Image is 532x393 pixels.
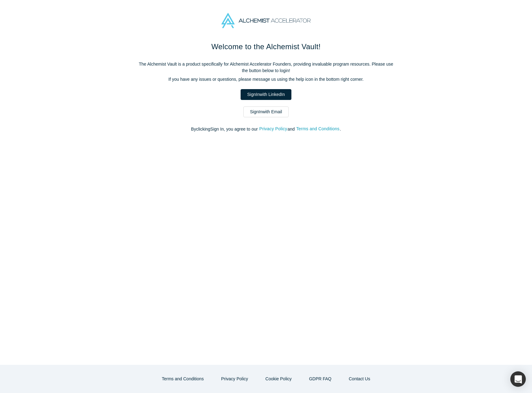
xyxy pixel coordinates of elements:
[342,374,377,384] button: Contact Us
[155,374,210,384] button: Terms and Conditions
[259,125,287,132] button: Privacy Policy
[221,13,311,28] img: Alchemist Accelerator Logo
[243,106,289,117] a: SignInwith Email
[215,374,255,384] button: Privacy Policy
[296,125,340,132] button: Terms and Conditions
[241,89,291,100] a: SignInwith LinkedIn
[303,374,338,384] a: GDPR FAQ
[136,41,396,52] h1: Welcome to the Alchemist Vault!
[136,126,396,132] p: By clicking Sign In , you agree to our and .
[259,374,298,384] button: Cookie Policy
[136,61,396,74] p: The Alchemist Vault is a product specifically for Alchemist Accelerator Founders, providing inval...
[136,76,396,83] p: If you have any issues or questions, please message us using the help icon in the bottom right co...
